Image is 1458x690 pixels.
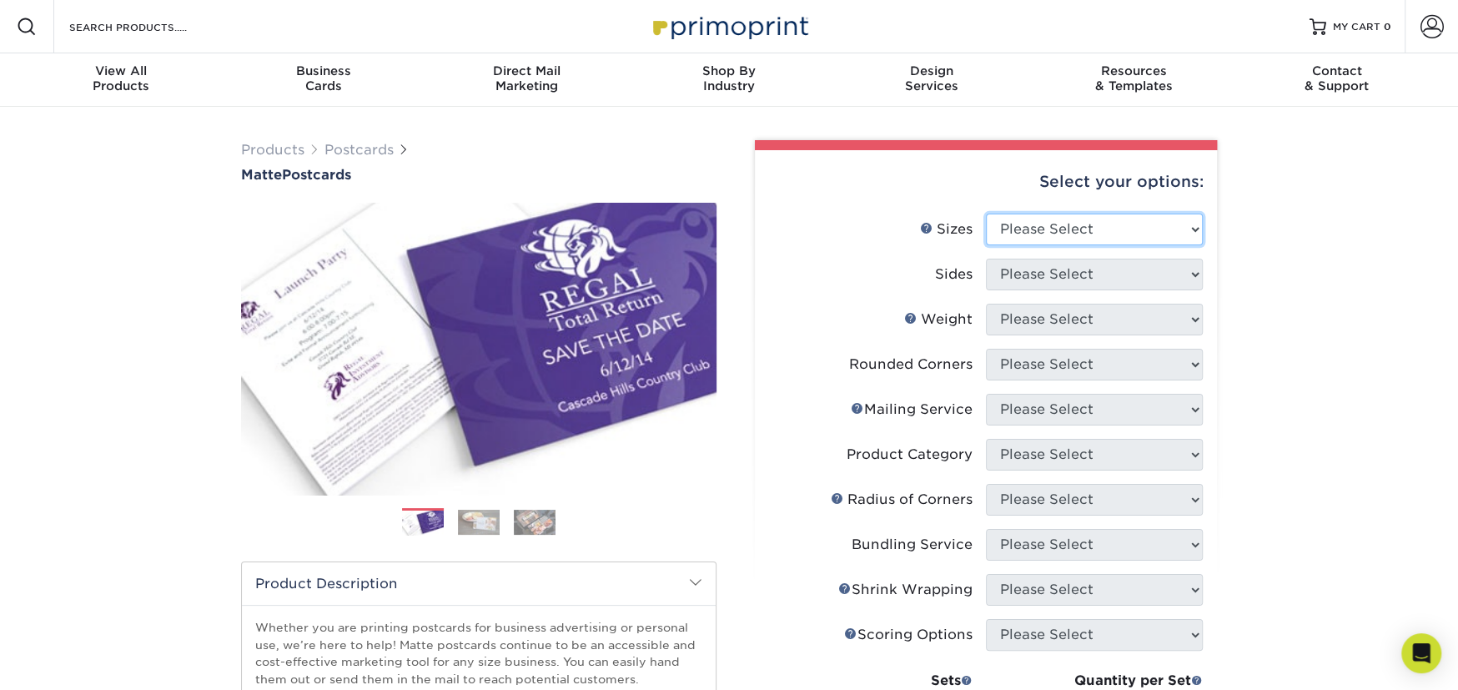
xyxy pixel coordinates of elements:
[241,142,304,158] a: Products
[324,142,394,158] a: Postcards
[20,53,223,107] a: View AllProducts
[935,264,973,285] div: Sides
[851,400,973,420] div: Mailing Service
[831,490,973,510] div: Radius of Corners
[844,625,973,645] div: Scoring Options
[241,167,716,183] a: MattePostcards
[20,63,223,93] div: Products
[1235,63,1438,78] span: Contact
[852,535,973,555] div: Bundling Service
[241,184,716,513] img: Matte 01
[1384,21,1391,33] span: 0
[425,63,628,93] div: Marketing
[1235,63,1438,93] div: & Support
[920,219,973,239] div: Sizes
[830,53,1033,107] a: DesignServices
[402,509,444,538] img: Postcards 01
[1033,53,1235,107] a: Resources& Templates
[1033,63,1235,93] div: & Templates
[838,580,973,600] div: Shrink Wrapping
[847,445,973,465] div: Product Category
[223,63,425,78] span: Business
[628,63,831,78] span: Shop By
[646,8,812,44] img: Primoprint
[458,510,500,535] img: Postcards 02
[425,63,628,78] span: Direct Mail
[1033,63,1235,78] span: Resources
[904,310,973,330] div: Weight
[1401,633,1441,673] div: Open Intercom Messenger
[242,562,716,605] h2: Product Description
[241,167,282,183] span: Matte
[830,63,1033,78] span: Design
[241,167,716,183] h1: Postcards
[1235,53,1438,107] a: Contact& Support
[4,639,142,684] iframe: Google Customer Reviews
[68,17,230,37] input: SEARCH PRODUCTS.....
[628,53,831,107] a: Shop ByIndustry
[1333,20,1380,34] span: MY CART
[20,63,223,78] span: View All
[849,355,973,375] div: Rounded Corners
[768,150,1204,214] div: Select your options:
[514,510,556,535] img: Postcards 03
[425,53,628,107] a: Direct MailMarketing
[223,53,425,107] a: BusinessCards
[628,63,831,93] div: Industry
[223,63,425,93] div: Cards
[830,63,1033,93] div: Services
